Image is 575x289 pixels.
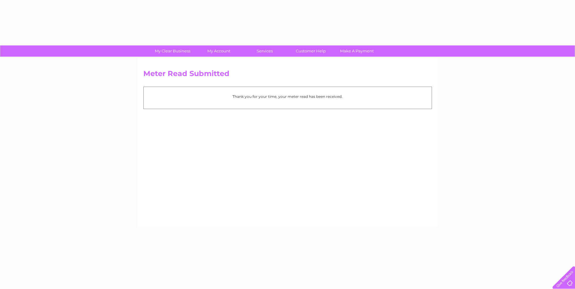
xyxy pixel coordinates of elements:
[194,45,244,57] a: My Account
[147,94,429,99] p: Thank you for your time, your meter read has been received.
[240,45,290,57] a: Services
[143,69,432,81] h2: Meter Read Submitted
[286,45,336,57] a: Customer Help
[332,45,382,57] a: Make A Payment
[148,45,198,57] a: My Clear Business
